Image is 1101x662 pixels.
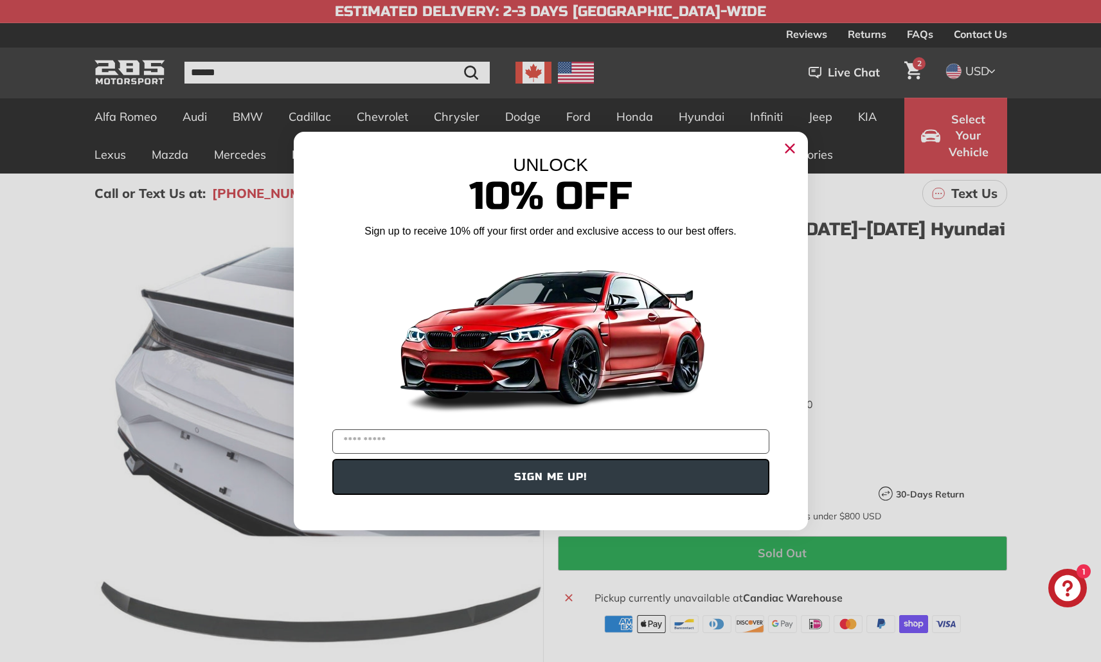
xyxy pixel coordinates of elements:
span: Sign up to receive 10% off your first order and exclusive access to our best offers. [364,226,736,237]
img: Banner showing BMW 4 Series Body kit [390,244,712,424]
button: SIGN ME UP! [332,459,769,495]
button: Close dialog [780,138,800,159]
span: UNLOCK [513,155,588,175]
span: 10% Off [469,173,632,220]
inbox-online-store-chat: Shopify online store chat [1044,569,1091,611]
input: YOUR EMAIL [332,429,769,454]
